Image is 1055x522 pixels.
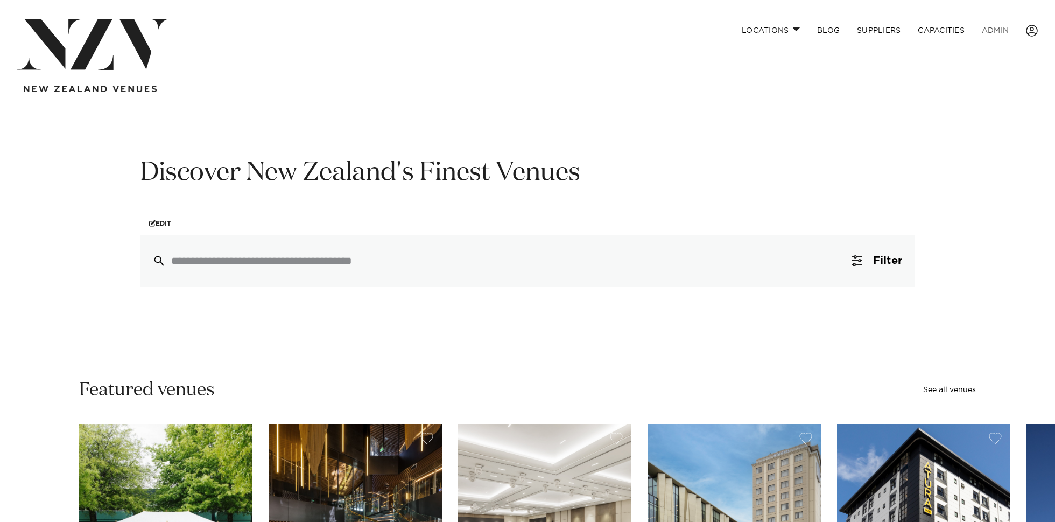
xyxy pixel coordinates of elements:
a: SUPPLIERS [848,19,909,42]
button: Filter [839,235,915,287]
a: Edit [140,212,180,235]
a: ADMIN [973,19,1017,42]
a: BLOG [808,19,848,42]
img: new-zealand-venues-text.png [24,86,157,93]
a: Locations [733,19,808,42]
h2: Featured venues [79,378,215,402]
span: Filter [873,255,902,266]
img: nzv-logo.png [17,19,170,70]
a: See all venues [923,386,976,394]
a: Capacities [909,19,973,42]
h1: Discover New Zealand's Finest Venues [140,156,915,190]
